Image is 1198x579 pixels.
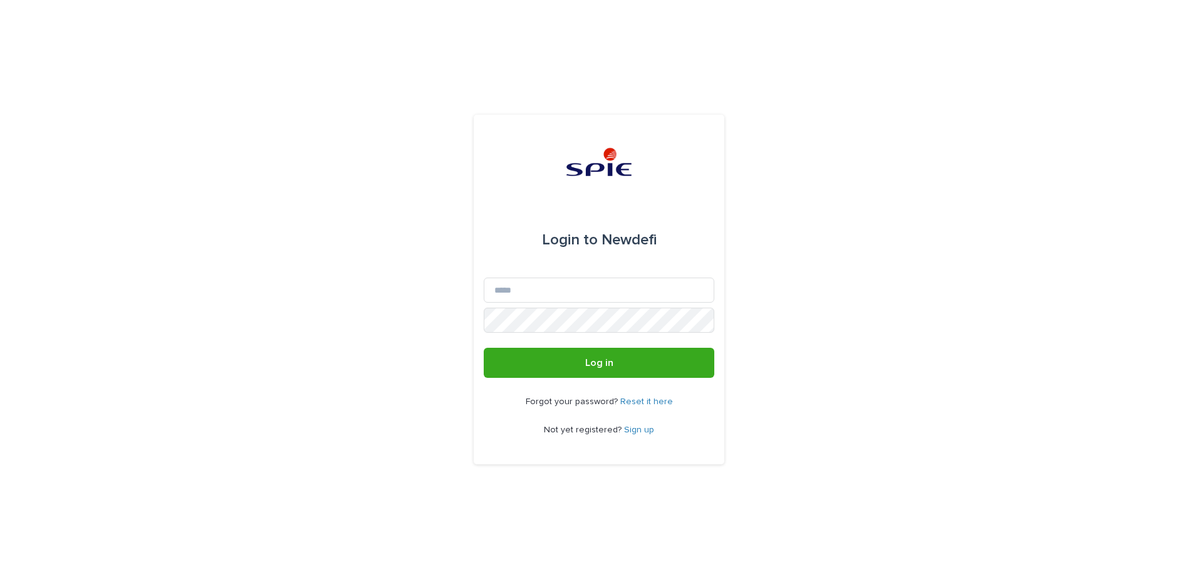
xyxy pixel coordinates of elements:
button: Log in [484,348,714,378]
span: Log in [585,358,613,368]
span: Not yet registered? [544,425,624,434]
div: Newdefi [542,222,657,258]
a: Sign up [624,425,654,434]
span: Forgot your password? [526,397,620,406]
span: Login to [542,232,598,248]
a: Reset it here [620,397,673,406]
img: svstPd6MQfCT1uX1QGkG [560,145,638,182]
